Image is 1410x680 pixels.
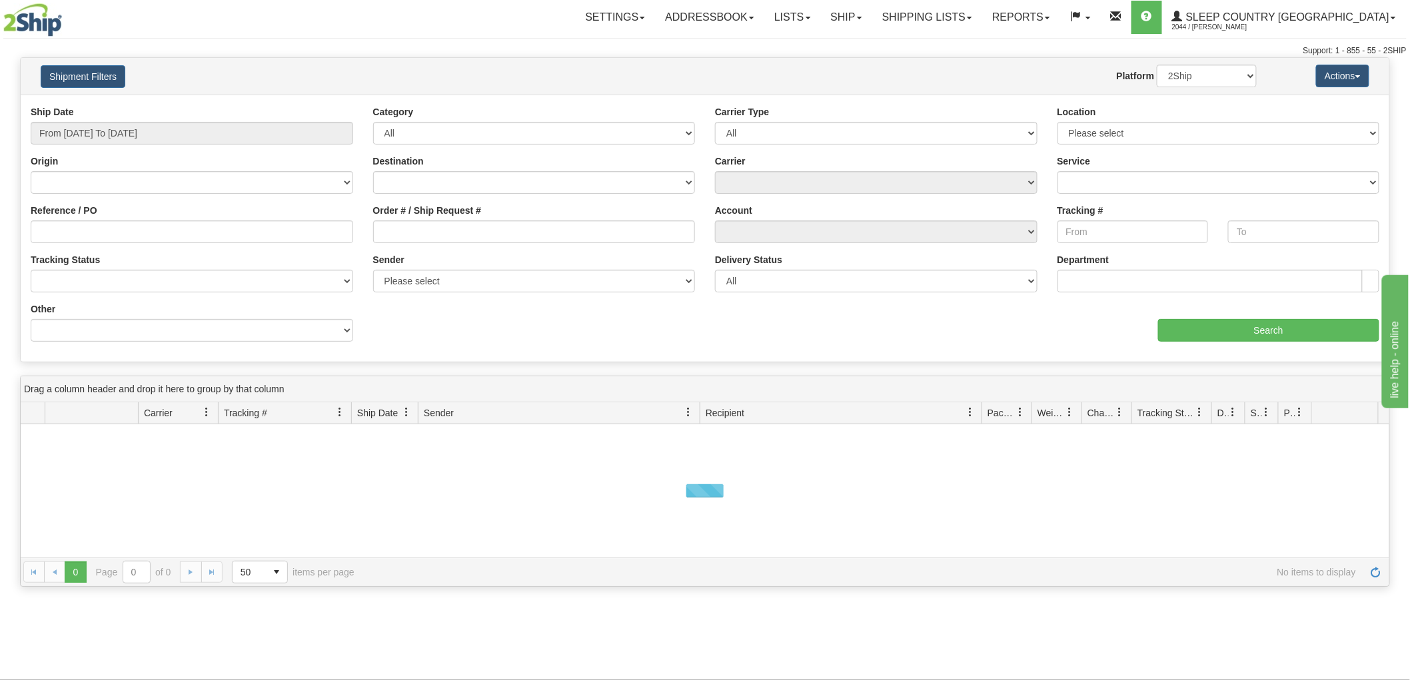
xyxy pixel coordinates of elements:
span: Charge [1087,406,1115,420]
span: Packages [988,406,1016,420]
a: Pickup Status filter column settings [1289,401,1311,424]
a: Shipment Issues filter column settings [1255,401,1278,424]
label: Sender [373,253,404,266]
label: Order # / Ship Request # [373,204,482,217]
label: Tracking Status [31,253,100,266]
label: Origin [31,155,58,168]
span: Page of 0 [96,561,171,583]
a: Ship [821,1,872,34]
span: 2044 / [PERSON_NAME] [1172,21,1272,34]
label: Category [373,105,414,119]
label: Account [715,204,752,217]
a: Addressbook [655,1,764,34]
span: select [266,561,287,583]
a: Refresh [1365,561,1387,583]
button: Actions [1316,65,1369,87]
a: Delivery Status filter column settings [1222,401,1245,424]
span: Sleep Country [GEOGRAPHIC_DATA] [1183,11,1389,23]
label: Location [1057,105,1096,119]
button: Shipment Filters [41,65,125,88]
label: Carrier Type [715,105,769,119]
label: Tracking # [1057,204,1103,217]
a: Sleep Country [GEOGRAPHIC_DATA] 2044 / [PERSON_NAME] [1162,1,1406,34]
label: Reference / PO [31,204,97,217]
div: grid grouping header [21,376,1389,402]
span: Ship Date [357,406,398,420]
a: Shipping lists [872,1,982,34]
a: Charge filter column settings [1109,401,1131,424]
span: Delivery Status [1217,406,1229,420]
span: Shipment Issues [1251,406,1262,420]
a: Settings [575,1,655,34]
label: Platform [1117,69,1155,83]
span: Sender [424,406,454,420]
a: Weight filter column settings [1059,401,1081,424]
a: Packages filter column settings [1009,401,1032,424]
span: Page sizes drop down [232,561,288,583]
span: Carrier [144,406,173,420]
div: live help - online [10,8,123,24]
input: To [1228,220,1379,243]
label: Service [1057,155,1091,168]
iframe: chat widget [1379,272,1409,408]
span: Tracking # [224,406,267,420]
span: 50 [241,565,258,579]
label: Ship Date [31,105,74,119]
span: Tracking Status [1137,406,1195,420]
label: Destination [373,155,424,168]
a: Lists [764,1,820,34]
input: From [1057,220,1209,243]
a: Sender filter column settings [677,401,700,424]
span: items per page [232,561,354,583]
span: No items to display [373,567,1356,577]
a: Recipient filter column settings [959,401,982,424]
label: Delivery Status [715,253,782,266]
div: Support: 1 - 855 - 55 - 2SHIP [3,45,1407,57]
a: Tracking # filter column settings [329,401,351,424]
a: Ship Date filter column settings [395,401,418,424]
label: Department [1057,253,1109,266]
a: Tracking Status filter column settings [1189,401,1211,424]
input: Search [1158,319,1379,342]
a: Carrier filter column settings [195,401,218,424]
span: Pickup Status [1284,406,1295,420]
label: Other [31,302,55,316]
span: Page 0 [65,561,86,583]
a: Reports [982,1,1060,34]
label: Carrier [715,155,746,168]
span: Recipient [706,406,744,420]
span: Weight [1038,406,1065,420]
img: logo2044.jpg [3,3,62,37]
